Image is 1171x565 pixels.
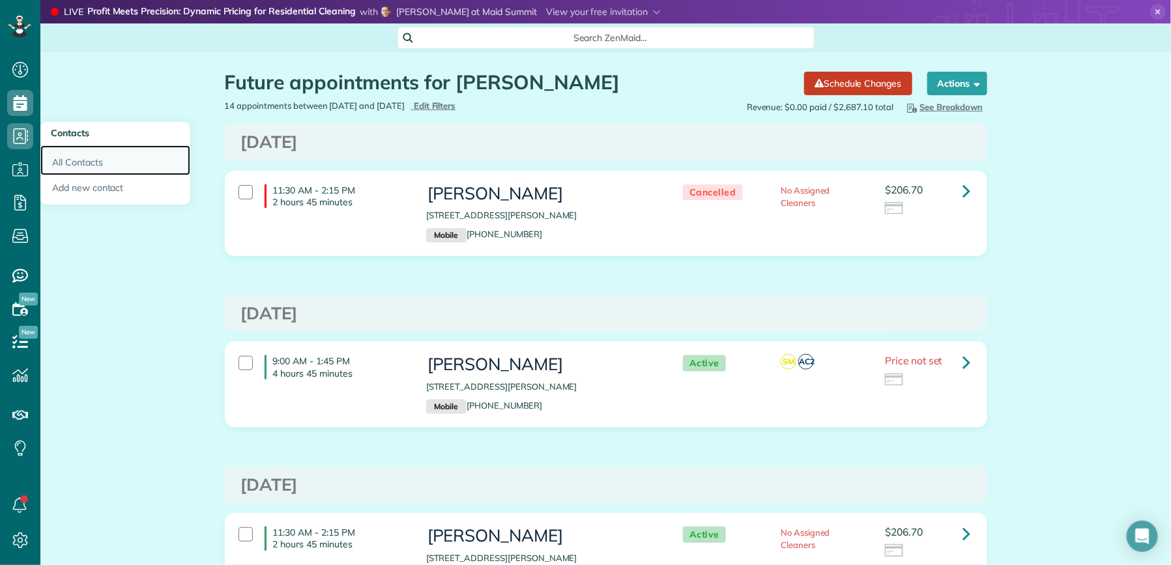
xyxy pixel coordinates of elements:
a: Add new contact [40,175,190,205]
h4: 11:30 AM - 2:15 PM [265,527,407,550]
h3: [PERSON_NAME] [426,527,657,545]
span: New [19,293,38,306]
a: All Contacts [40,145,190,175]
img: icon_credit_card_neutral-3d9a980bd25ce6dbb0f2033d7200983694762465c175678fcbc2d8f4bc43548e.png [885,373,904,388]
h3: [DATE] [241,133,971,152]
img: eric-emms-1dc0b960be489f0b5332433d4fb03c2273338208315b624d43a84e7e22b6eddb.png [381,7,391,17]
span: SM [781,354,796,369]
p: [STREET_ADDRESS][PERSON_NAME] [426,209,657,222]
div: Open Intercom Messenger [1127,521,1158,552]
img: icon_credit_card_neutral-3d9a980bd25ce6dbb0f2033d7200983694762465c175678fcbc2d8f4bc43548e.png [885,544,904,558]
h3: [DATE] [241,476,971,495]
span: Contacts [51,127,89,139]
h3: [PERSON_NAME] [426,355,657,374]
span: Cancelled [683,184,743,201]
span: AC2 [798,354,814,369]
small: Mobile [426,399,467,414]
div: 14 appointments between [DATE] and [DATE] [215,100,606,112]
span: with [360,6,378,18]
p: [STREET_ADDRESS][PERSON_NAME] [426,381,657,393]
button: See Breakdown [901,100,987,114]
span: No Assigned Cleaners [781,185,830,208]
span: Active [683,527,726,543]
span: $206.70 [885,525,923,538]
img: icon_credit_card_neutral-3d9a980bd25ce6dbb0f2033d7200983694762465c175678fcbc2d8f4bc43548e.png [885,202,904,216]
p: 2 hours 45 minutes [273,538,407,550]
span: Active [683,355,726,371]
a: Schedule Changes [804,72,912,95]
span: Revenue: $0.00 paid / $2,687.10 total [747,101,894,113]
h4: 11:30 AM - 2:15 PM [265,184,407,208]
span: $206.70 [885,183,923,196]
h3: [PERSON_NAME] [426,184,657,203]
span: Edit Filters [414,100,456,111]
p: [STREET_ADDRESS][PERSON_NAME] [426,552,657,564]
span: See Breakdown [904,102,983,112]
p: 2 hours 45 minutes [273,196,407,208]
small: Mobile [426,228,467,242]
h3: [DATE] [241,304,971,323]
span: No Assigned Cleaners [781,527,830,550]
a: Edit Filters [411,100,456,111]
span: New [19,326,38,339]
h1: Future appointments for [PERSON_NAME] [225,72,795,93]
a: Mobile[PHONE_NUMBER] [426,229,543,239]
span: Price not set [885,354,942,367]
a: Mobile[PHONE_NUMBER] [426,400,543,411]
span: [PERSON_NAME] at Maid Summit [396,6,537,18]
p: 4 hours 45 minutes [273,368,407,379]
h4: 9:00 AM - 1:45 PM [265,355,407,379]
button: Actions [927,72,987,95]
